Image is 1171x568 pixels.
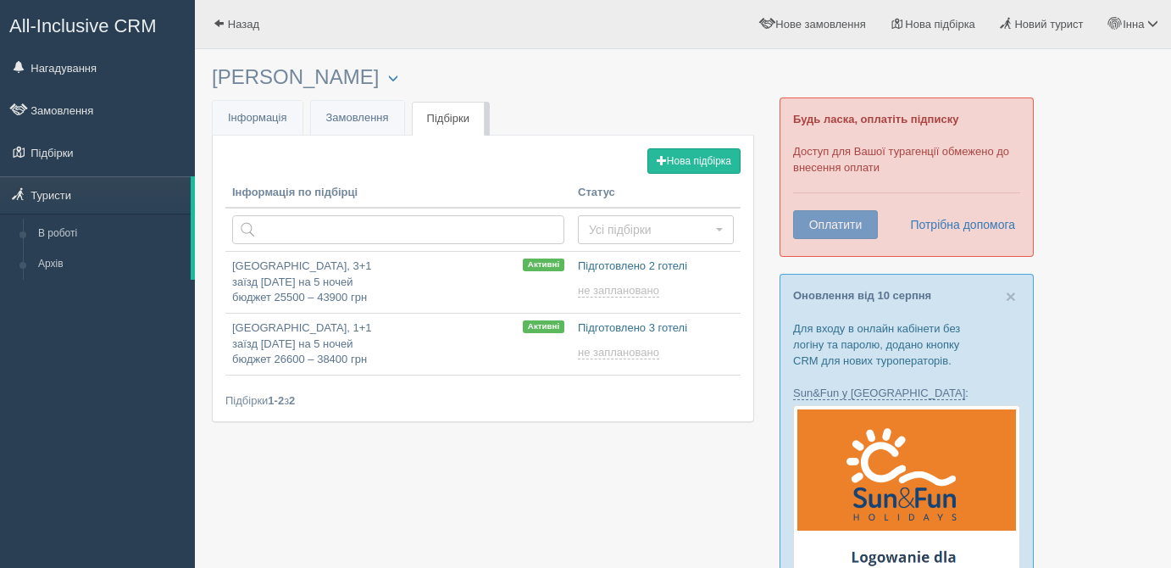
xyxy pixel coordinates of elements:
[268,394,284,407] b: 1-2
[9,15,157,36] span: All-Inclusive CRM
[228,18,259,31] span: Назад
[793,210,878,239] button: Оплатити
[1006,287,1016,305] button: Close
[212,66,754,89] h3: [PERSON_NAME]
[311,101,404,136] a: Замовлення
[793,387,965,400] a: Sun&Fun у [GEOGRAPHIC_DATA]
[578,259,734,275] p: Підготовлено 2 готелі
[225,178,571,209] th: Інформація по підбірці
[225,393,741,409] div: Підбірки з
[232,215,564,244] input: Пошук за країною або туристом
[232,320,564,368] p: [GEOGRAPHIC_DATA], 1+1 заїзд [DATE] на 5 ночей бюджет 26600 – 38400 грн
[793,385,1020,401] p: :
[899,210,1016,239] a: Потрібна допомога
[31,249,191,280] a: Архів
[289,394,295,407] b: 2
[1006,287,1016,306] span: ×
[213,101,302,136] a: Інформація
[793,113,958,125] b: Будь ласка, оплатіть підписку
[578,284,663,298] a: не заплановано
[571,178,741,209] th: Статус
[523,259,564,271] span: Активні
[523,320,564,333] span: Активні
[647,148,741,174] button: Нова підбірка
[1123,18,1144,31] span: Інна
[578,346,663,359] a: не заплановано
[775,18,865,31] span: Нове замовлення
[1,1,194,47] a: All-Inclusive CRM
[232,259,564,306] p: [GEOGRAPHIC_DATA], 3+1 заїзд [DATE] на 5 ночей бюджет 25500 – 43900 грн
[578,284,659,298] span: не заплановано
[905,18,975,31] span: Нова підбірка
[225,252,571,313] a: Активні [GEOGRAPHIC_DATA], 3+1заїзд [DATE] на 5 ночейбюджет 25500 – 43900 грн
[589,221,712,238] span: Усі підбірки
[793,289,931,302] a: Оновлення від 10 серпня
[578,320,734,337] p: Підготовлено 3 готелі
[793,320,1020,369] p: Для входу в онлайн кабінети без логіну та паролю, додано кнопку CRM для нових туроператорів.
[578,215,734,244] button: Усі підбірки
[225,314,571,375] a: Активні [GEOGRAPHIC_DATA], 1+1заїзд [DATE] на 5 ночейбюджет 26600 – 38400 грн
[412,102,485,136] a: Підбірки
[31,219,191,249] a: В роботі
[780,97,1034,257] div: Доступ для Вашої турагенції обмежено до внесення оплати
[228,111,287,124] span: Інформація
[1014,18,1083,31] span: Новий турист
[578,346,659,359] span: не заплановано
